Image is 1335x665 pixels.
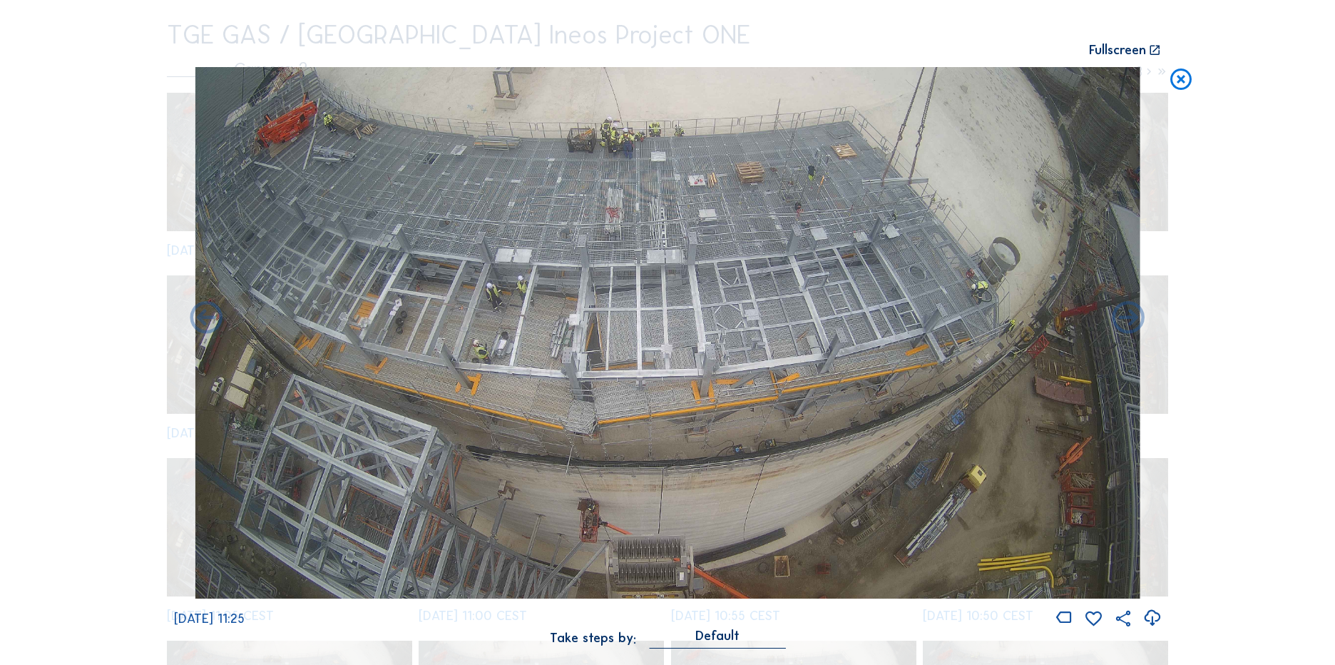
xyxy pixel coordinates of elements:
[695,629,740,642] div: Default
[1089,44,1146,57] div: Fullscreen
[550,631,636,644] div: Take steps by:
[649,629,785,649] div: Default
[174,611,245,626] span: [DATE] 11:25
[187,300,226,339] i: Forward
[195,67,1141,599] img: Image
[1109,300,1148,339] i: Back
